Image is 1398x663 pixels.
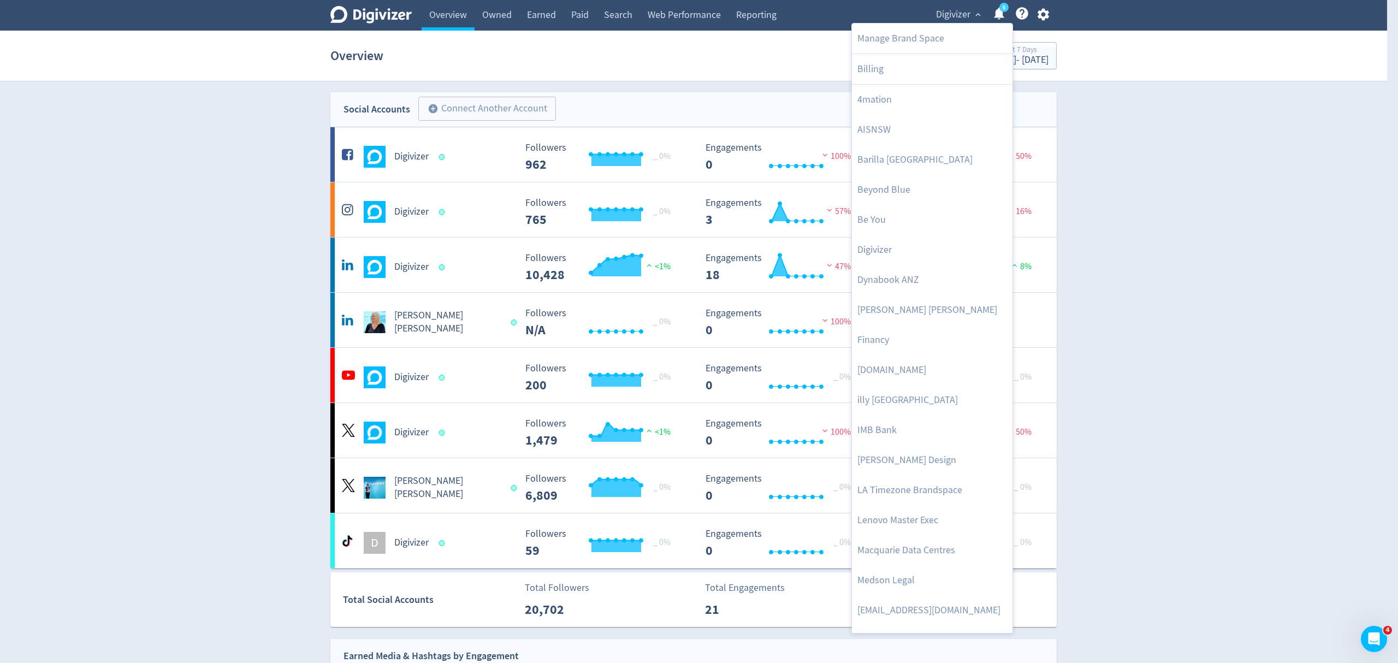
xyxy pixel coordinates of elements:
a: illy [GEOGRAPHIC_DATA] [852,385,1012,415]
a: Lenovo Master Exec [852,505,1012,535]
a: Financy [852,325,1012,355]
a: [PERSON_NAME] [PERSON_NAME] [852,295,1012,325]
a: [EMAIL_ADDRESS][DOMAIN_NAME] [852,595,1012,625]
a: Medson Legal [852,565,1012,595]
a: Manage Brand Space [852,23,1012,54]
a: Billing [852,54,1012,84]
a: [DOMAIN_NAME] [852,355,1012,385]
a: Optus [PERSON_NAME] [852,625,1012,655]
span: 4 [1383,626,1392,635]
a: IMB Bank [852,415,1012,445]
a: Be You [852,205,1012,235]
a: LA Timezone Brandspace [852,475,1012,505]
a: Beyond Blue [852,175,1012,205]
a: 4mation [852,85,1012,115]
a: Barilla [GEOGRAPHIC_DATA] [852,145,1012,175]
a: Dynabook ANZ [852,265,1012,295]
a: [PERSON_NAME] Design [852,445,1012,475]
a: AISNSW [852,115,1012,145]
a: Digivizer [852,235,1012,265]
iframe: Intercom live chat [1361,626,1387,652]
a: Macquarie Data Centres [852,535,1012,565]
